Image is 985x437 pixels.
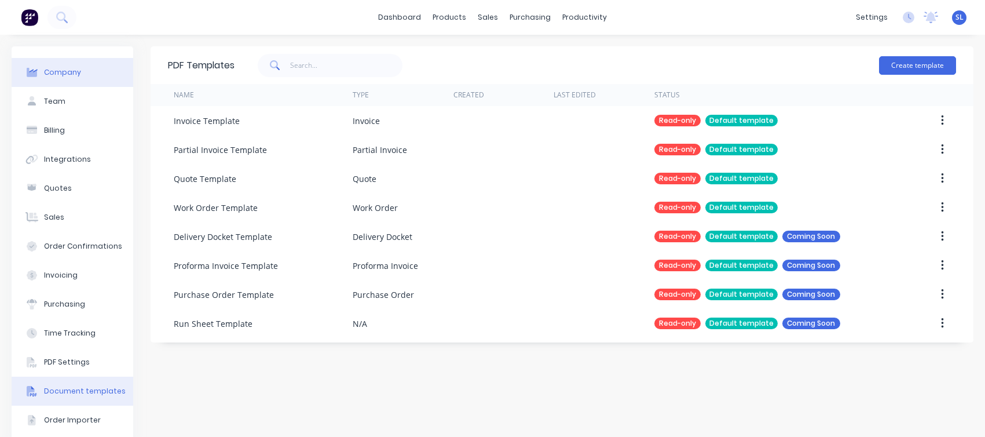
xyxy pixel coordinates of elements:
div: PDF Settings [44,357,90,367]
button: Sales [12,203,133,232]
div: Order Confirmations [44,241,122,252]
button: Team [12,87,133,116]
div: Billing [44,125,65,136]
button: Billing [12,116,133,145]
div: Proforma Invoice [353,260,418,272]
div: Work Order Template [174,202,258,214]
div: Read-only [654,289,701,300]
div: Purchase Order [353,289,414,301]
div: Quotes [44,183,72,194]
button: Invoicing [12,261,133,290]
div: Invoice [353,115,380,127]
div: Proforma Invoice Template [174,260,278,272]
div: purchasing [504,9,556,26]
button: Order Confirmations [12,232,133,261]
div: Default template [705,289,778,300]
div: Read-only [654,115,701,126]
span: SL [955,12,964,23]
button: Time Tracking [12,319,133,348]
div: Quote Template [174,173,236,185]
button: Create template [879,56,956,75]
div: Run Sheet Template [174,318,252,330]
div: Default template [705,144,778,155]
div: Read-only [654,202,701,213]
div: Coming Soon [782,231,840,242]
button: Integrations [12,145,133,174]
div: Time Tracking [44,328,96,338]
button: Document templates [12,377,133,406]
div: Status [654,90,680,100]
div: sales [472,9,504,26]
div: Coming Soon [782,260,840,271]
div: Invoicing [44,270,78,281]
div: settings [850,9,894,26]
div: Read-only [654,260,701,271]
div: Last Edited [554,90,596,100]
div: Type [353,90,369,100]
a: dashboard [372,9,427,26]
div: Read-only [654,144,701,155]
img: Factory [21,9,38,26]
div: Default template [705,318,778,329]
div: products [427,9,472,26]
div: Delivery Docket [353,231,412,243]
button: Company [12,58,133,87]
div: Default template [705,202,778,213]
div: Default template [705,115,778,126]
div: Quote [353,173,376,185]
div: Read-only [654,318,701,329]
div: Company [44,67,81,78]
div: Name [174,90,194,100]
button: Quotes [12,174,133,203]
div: Work Order [353,202,398,214]
div: Delivery Docket Template [174,231,272,243]
div: PDF Templates [168,59,235,72]
button: PDF Settings [12,348,133,377]
div: Default template [705,260,778,271]
div: Created [453,90,484,100]
div: Coming Soon [782,318,840,329]
button: Order Importer [12,406,133,435]
div: Sales [44,212,64,223]
div: Read-only [654,173,701,184]
input: Search... [290,54,403,77]
div: Partial Invoice Template [174,144,267,156]
div: Team [44,96,65,107]
div: N/A [353,318,367,330]
div: Partial Invoice [353,144,407,156]
div: Purchase Order Template [174,289,274,301]
div: Invoice Template [174,115,240,127]
div: productivity [556,9,613,26]
button: Purchasing [12,290,133,319]
div: Document templates [44,386,126,396]
div: Order Importer [44,415,101,425]
div: Read-only [654,231,701,242]
div: Coming Soon [782,289,840,300]
div: Default template [705,231,778,242]
div: Purchasing [44,299,85,309]
div: Default template [705,173,778,184]
div: Integrations [44,154,91,165]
